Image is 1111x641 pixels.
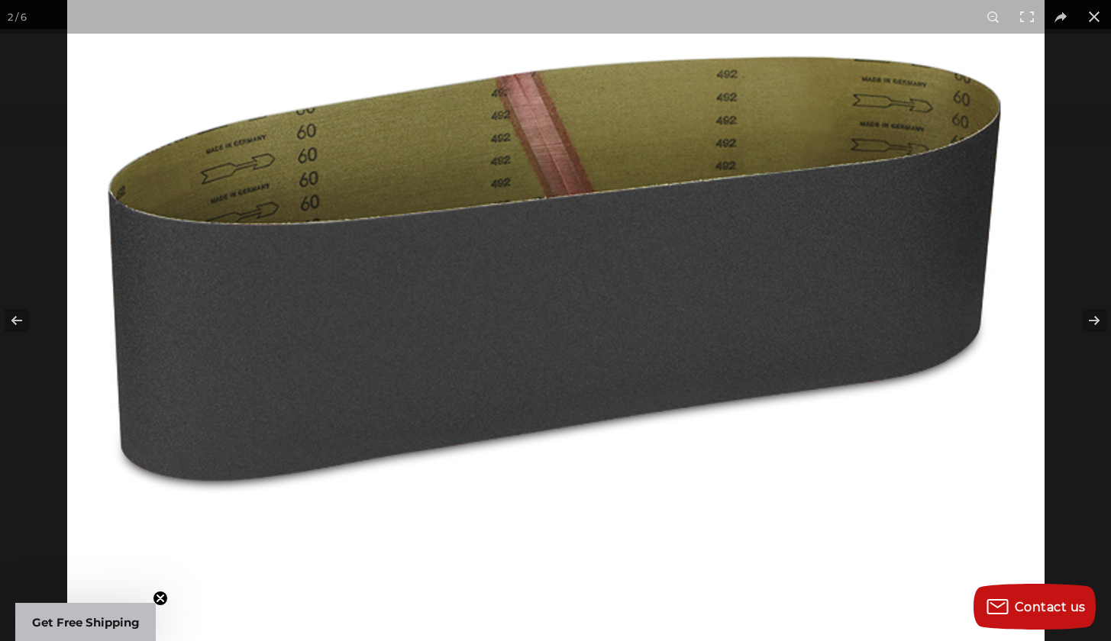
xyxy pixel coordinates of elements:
[974,584,1096,630] button: Contact us
[32,615,140,630] span: Get Free Shipping
[15,603,156,641] div: Get Free ShippingClose teaser
[153,591,168,606] button: Close teaser
[1058,282,1111,359] button: Next (arrow right)
[1015,600,1086,614] span: Contact us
